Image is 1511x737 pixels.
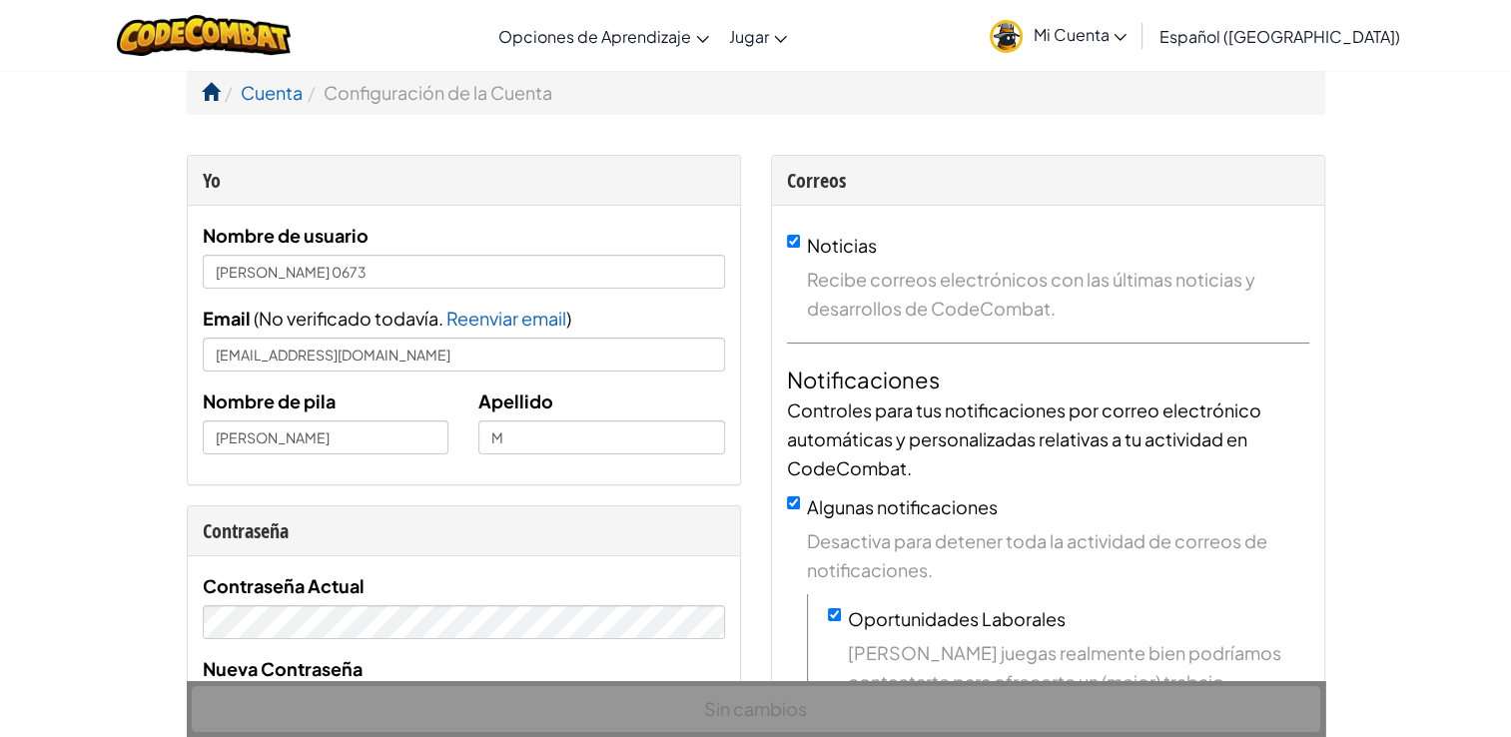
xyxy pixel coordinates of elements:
[203,386,336,415] label: Nombre de pila
[203,654,363,683] label: Nueva Contraseña
[203,571,365,600] label: Contraseña Actual
[203,307,251,330] span: Email
[259,307,446,330] span: No verificado todavía.
[1033,24,1127,45] span: Mi Cuenta
[980,4,1136,67] a: Mi Cuenta
[807,234,877,257] label: Noticias
[446,307,566,330] span: Reenviar email
[566,307,571,330] span: )
[807,265,1309,323] span: Recibe correos electrónicos con las últimas noticias y desarrollos de CodeCombat.
[241,81,303,104] a: Cuenta
[1148,9,1409,63] a: Español ([GEOGRAPHIC_DATA])
[787,364,1309,395] h4: Notificaciones
[1158,26,1399,47] span: Español ([GEOGRAPHIC_DATA])
[990,20,1023,53] img: avatar
[729,26,769,47] span: Jugar
[251,307,259,330] span: (
[478,386,553,415] label: Apellido
[848,638,1309,696] span: [PERSON_NAME] juegas realmente bien podríamos contactarte para ofrecerte un (mejor) trabajo.
[203,221,369,250] label: Nombre de usuario
[117,15,292,56] img: CodeCombat logo
[848,607,1066,630] label: Oportunidades Laborales
[498,26,691,47] span: Opciones de Aprendizaje
[719,9,797,63] a: Jugar
[807,495,998,518] label: Algunas notificaciones
[807,526,1309,584] span: Desactiva para detener toda la actividad de correos de notificaciones.
[787,398,1261,479] span: Controles para tus notificaciones por correo electrónico automáticas y personalizadas relativas a...
[787,166,1309,195] div: Correos
[203,516,725,545] div: Contraseña
[203,166,725,195] div: Yo
[488,9,719,63] a: Opciones de Aprendizaje
[303,78,552,107] li: Configuración de la Cuenta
